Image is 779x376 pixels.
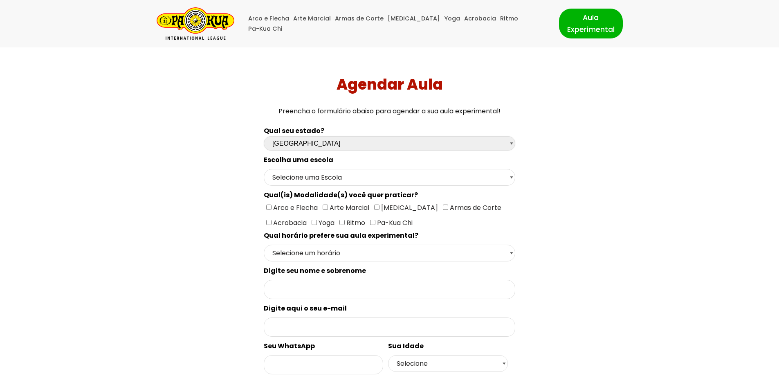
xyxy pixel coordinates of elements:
[266,220,272,225] input: Acrobacia
[293,14,331,24] a: Arte Marcial
[264,126,324,135] b: Qual seu estado?
[370,220,375,225] input: Pa-Kua Chi
[345,218,365,227] span: Ritmo
[328,203,369,212] span: Arte Marcial
[379,203,438,212] span: [MEDICAL_DATA]
[339,220,345,225] input: Ritmo
[272,203,318,212] span: Arco e Flecha
[264,190,418,200] spam: Qual(is) Modalidade(s) você quer praticar?
[264,155,333,164] spam: Escolha uma escola
[464,14,496,24] a: Acrobacia
[323,205,328,210] input: Arte Marcial
[3,106,776,117] p: Preencha o formulário abaixo para agendar a sua aula experimental!
[317,218,334,227] span: Yoga
[443,205,448,210] input: Armas de Corte
[559,9,623,38] a: Aula Experimental
[264,231,418,240] spam: Qual horário prefere sua aula experimental?
[248,14,289,24] a: Arco e Flecha
[335,14,384,24] a: Armas de Corte
[388,341,424,351] spam: Sua Idade
[264,341,315,351] spam: Seu WhatsApp
[264,266,366,275] spam: Digite seu nome e sobrenome
[500,14,518,24] a: Ritmo
[264,304,347,313] spam: Digite aqui o seu e-mail
[266,205,272,210] input: Arco e Flecha
[444,14,460,24] a: Yoga
[388,14,440,24] a: [MEDICAL_DATA]
[157,7,234,40] a: Pa-Kua Brasil Uma Escola de conhecimentos orientais para toda a família. Foco, habilidade concent...
[375,218,413,227] span: Pa-Kua Chi
[448,203,501,212] span: Armas de Corte
[374,205,379,210] input: [MEDICAL_DATA]
[272,218,307,227] span: Acrobacia
[3,76,776,93] h1: Agendar Aula
[248,24,283,34] a: Pa-Kua Chi
[247,14,547,34] div: Menu primário
[312,220,317,225] input: Yoga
